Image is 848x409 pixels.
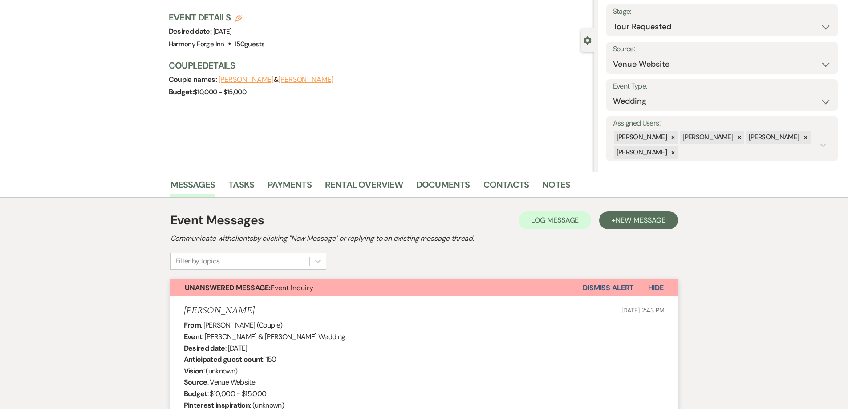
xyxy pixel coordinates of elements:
[613,5,831,18] label: Stage:
[219,76,274,83] button: [PERSON_NAME]
[184,344,225,353] b: Desired date
[185,283,313,292] span: Event Inquiry
[584,36,592,44] button: Close lead details
[613,80,831,93] label: Event Type:
[170,211,264,230] h1: Event Messages
[542,178,570,197] a: Notes
[613,43,831,56] label: Source:
[184,377,207,387] b: Source
[213,27,232,36] span: [DATE]
[170,233,678,244] h2: Communicate with clients by clicking "New Message" or replying to an existing message thread.
[583,279,634,296] button: Dismiss Alert
[616,215,665,225] span: New Message
[219,75,333,84] span: &
[184,332,203,341] b: Event
[184,355,263,364] b: Anticipated guest count
[184,389,207,398] b: Budget
[169,75,219,84] span: Couple names:
[169,40,224,49] span: Harmony Forge Inn
[483,178,529,197] a: Contacts
[184,320,201,330] b: From
[613,117,831,130] label: Assigned Users:
[169,27,213,36] span: Desired date:
[278,76,333,83] button: [PERSON_NAME]
[416,178,470,197] a: Documents
[169,59,585,72] h3: Couple Details
[185,283,271,292] strong: Unanswered Message:
[170,279,583,296] button: Unanswered Message:Event Inquiry
[268,178,312,197] a: Payments
[680,131,734,144] div: [PERSON_NAME]
[614,146,669,159] div: [PERSON_NAME]
[184,305,255,316] h5: [PERSON_NAME]
[169,87,194,97] span: Budget:
[175,256,223,267] div: Filter by topics...
[169,11,265,24] h3: Event Details
[614,131,669,144] div: [PERSON_NAME]
[184,366,203,376] b: Vision
[648,283,664,292] span: Hide
[746,131,801,144] div: [PERSON_NAME]
[228,178,254,197] a: Tasks
[325,178,403,197] a: Rental Overview
[531,215,579,225] span: Log Message
[621,306,664,314] span: [DATE] 2:43 PM
[634,279,678,296] button: Hide
[599,211,678,229] button: +New Message
[194,88,246,97] span: $10,000 - $15,000
[519,211,591,229] button: Log Message
[170,178,215,197] a: Messages
[235,40,264,49] span: 150 guests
